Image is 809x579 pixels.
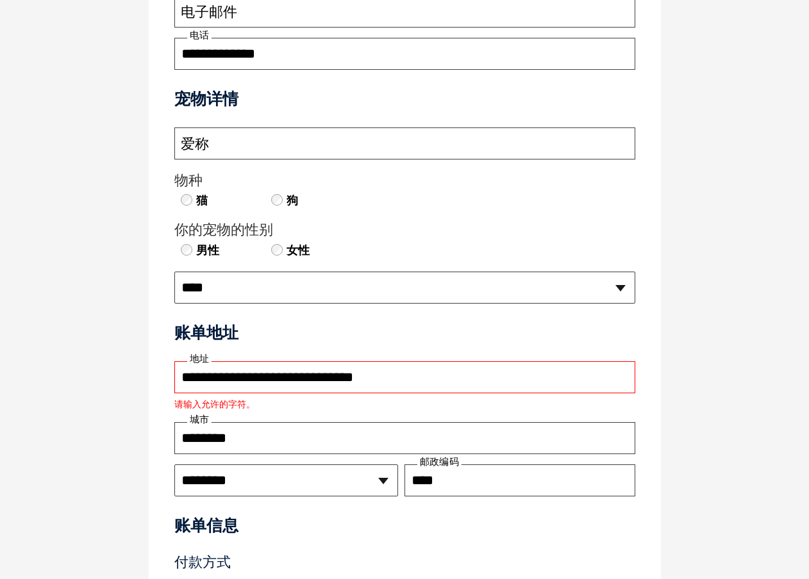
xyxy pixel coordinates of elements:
[174,89,238,108] font: 宠物详情
[174,516,238,535] font: 账单信息
[420,456,460,468] font: 邮政编码
[181,3,237,20] font: 电子邮件
[196,193,208,207] font: 猫
[189,353,209,364] font: 地址
[174,323,238,342] font: 账单地址
[189,29,209,40] font: 电话
[174,172,203,188] font: 物种
[287,243,310,257] font: 女性
[174,398,255,409] font: 请输入允许的字符。
[174,553,231,570] font: 付款方式
[189,414,209,425] font: 城市
[174,221,273,238] font: 你的宠物的性别
[196,243,219,257] font: 男性
[287,193,298,207] font: 狗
